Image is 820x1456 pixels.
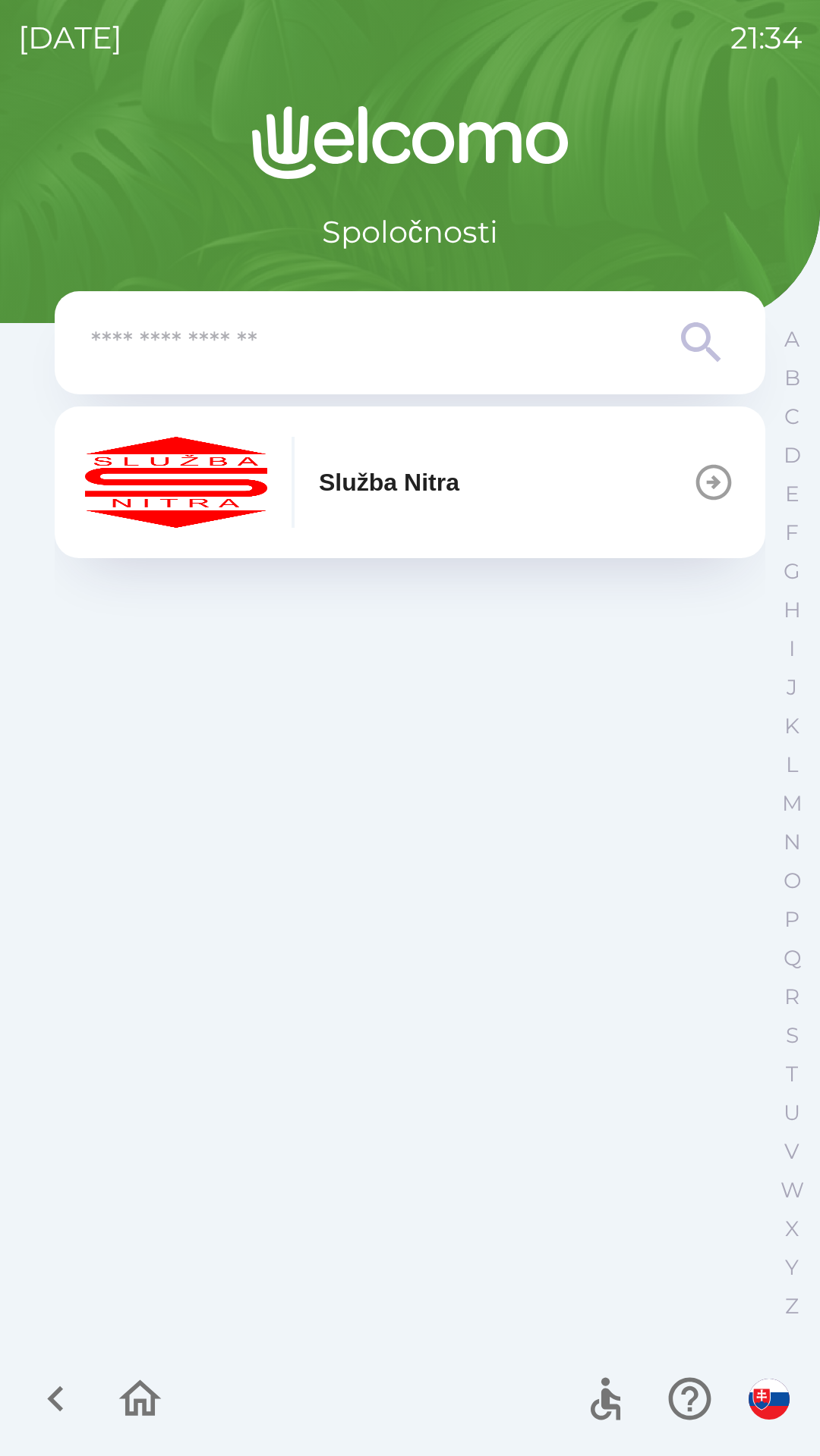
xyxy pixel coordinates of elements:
p: F [785,519,799,546]
button: Služba Nitra [55,406,765,558]
button: K [773,707,811,745]
img: c55f63fc-e714-4e15-be12-dfeb3df5ea30.png [85,437,267,528]
p: G [784,558,800,585]
p: I [789,635,795,662]
p: J [787,674,797,701]
button: B [773,359,811,397]
p: B [784,365,800,391]
p: [DATE] [18,15,122,61]
p: X [785,1216,799,1242]
button: T [773,1055,811,1094]
p: A [784,326,799,353]
p: O [784,868,801,894]
button: V [773,1132,811,1171]
button: F [773,513,811,552]
button: O [773,861,811,900]
button: X [773,1210,811,1248]
button: L [773,745,811,784]
button: W [773,1171,811,1210]
button: N [773,823,811,861]
button: M [773,784,811,823]
button: J [773,668,811,707]
p: N [784,829,801,855]
p: T [786,1061,798,1087]
button: A [773,320,811,359]
button: U [773,1094,811,1132]
button: D [773,436,811,475]
p: Služba Nitra [319,464,459,500]
p: Z [785,1293,799,1319]
p: P [784,906,799,933]
p: W [781,1177,804,1203]
p: E [785,481,799,507]
button: H [773,591,811,629]
button: S [773,1016,811,1055]
p: M [782,790,803,817]
p: Y [785,1254,799,1281]
p: R [784,984,799,1010]
button: C [773,397,811,436]
button: I [773,629,811,668]
button: Z [773,1287,811,1326]
p: Q [784,945,801,971]
button: R [773,977,811,1016]
p: C [784,403,799,430]
p: V [784,1138,799,1165]
p: 21:34 [730,15,802,61]
p: L [786,752,798,778]
button: Q [773,939,811,977]
p: Spoločnosti [322,209,498,255]
img: sk flag [749,1379,790,1420]
button: E [773,475,811,513]
button: Y [773,1248,811,1287]
p: H [784,597,801,623]
p: U [784,1100,800,1126]
button: P [773,900,811,939]
button: G [773,552,811,591]
img: Logo [55,106,765,179]
p: D [784,442,801,469]
p: K [784,713,799,739]
p: S [786,1022,799,1049]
